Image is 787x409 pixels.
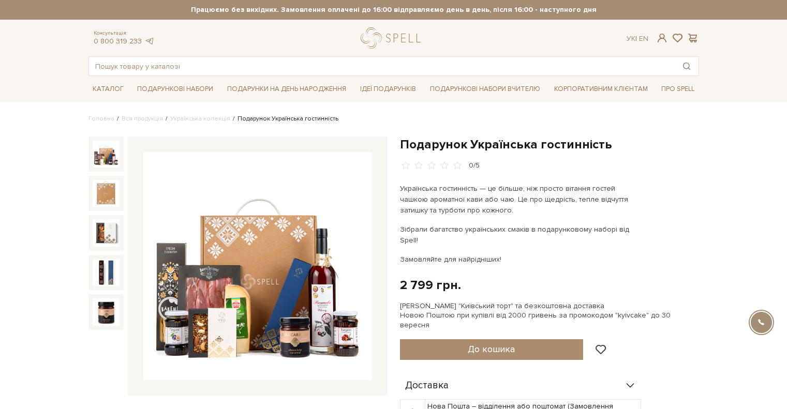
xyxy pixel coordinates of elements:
h1: Подарунок Українська гостинність [400,137,699,153]
a: En [639,34,648,43]
a: Подарункові набори Вчителю [426,80,544,98]
div: Ук [627,34,648,43]
img: Подарунок Українська гостинність [93,141,120,168]
img: Подарунок Українська гостинність [143,152,372,381]
a: Головна [88,115,114,123]
strong: Працюємо без вихідних. Замовлення оплачені до 16:00 відправляємо день в день, після 16:00 - насту... [88,5,699,14]
button: До кошика [400,339,584,360]
a: Каталог [88,81,128,97]
div: [PERSON_NAME] "Київський торт" та безкоштовна доставка Новою Поштою при купівлі від 2000 гривень ... [400,301,699,330]
div: 2 799 грн. [400,277,461,293]
img: Подарунок Українська гостинність [93,219,120,246]
a: Подарункові набори [133,81,217,97]
span: До кошика [468,343,515,355]
li: Подарунок Українська гостинність [230,114,338,124]
a: Подарунки на День народження [223,81,350,97]
a: Ідеї подарунків [356,81,420,97]
p: Зібрали багатство українських смаків в подарунковому наборі від Spell! [400,224,643,246]
button: Пошук товару у каталозі [675,57,699,75]
span: | [635,34,637,43]
input: Пошук товару у каталозі [89,57,675,75]
img: Подарунок Українська гостинність [93,259,120,286]
span: Консультація: [94,30,155,37]
p: Українська гостинність — це більше, ніж просто вітання гостей чашкою ароматної кави або чаю. Це п... [400,183,643,216]
a: 0 800 319 233 [94,37,142,46]
a: telegram [144,37,155,46]
a: Вся продукція [122,115,163,123]
a: Корпоративним клієнтам [550,81,652,97]
img: Подарунок Українська гостинність [93,298,120,325]
a: Українська колекція [170,115,230,123]
div: 0/5 [469,161,480,171]
a: Про Spell [657,81,699,97]
span: Доставка [405,381,449,390]
p: Замовляйте для найрідніших! [400,254,643,265]
a: logo [361,27,425,49]
img: Подарунок Українська гостинність [93,180,120,207]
